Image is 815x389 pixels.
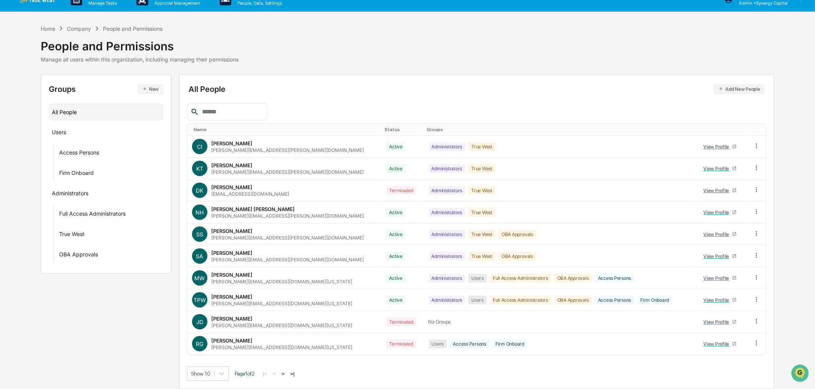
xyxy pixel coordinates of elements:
[41,25,55,32] div: Home
[211,279,352,284] div: [PERSON_NAME][EMAIL_ADDRESS][DOMAIN_NAME][US_STATE]
[49,84,163,94] div: Groups
[386,318,416,326] div: Terminated
[260,371,269,377] button: |<
[714,84,765,94] button: Add New People
[700,141,740,153] a: View Profile
[211,184,252,190] div: [PERSON_NAME]
[490,296,551,304] div: Full Access Administrators
[211,228,252,234] div: [PERSON_NAME]
[554,274,592,283] div: OBA Approvals
[8,137,14,143] div: 🖐️
[703,166,732,171] div: View Profile
[59,210,126,219] div: Full Access Administrators
[8,85,51,91] div: Past conversations
[59,231,84,240] div: True West
[429,230,465,239] div: Administrators
[700,206,740,218] a: View Profile
[386,230,406,239] div: Active
[76,170,93,176] span: Pylon
[699,127,745,132] div: Toggle SortBy
[703,319,732,325] div: View Profile
[700,228,740,240] a: View Profile
[384,127,421,132] div: Toggle SortBy
[595,296,634,304] div: Access Persons
[131,61,140,70] button: Start new chat
[15,136,50,144] span: Preclearance
[700,272,740,284] a: View Profile
[211,169,364,175] div: [PERSON_NAME][EMAIL_ADDRESS][PERSON_NAME][DOMAIN_NAME]
[429,142,465,151] div: Administrators
[386,252,406,261] div: Active
[8,59,22,73] img: 1746055101610-c473b297-6a78-478c-a979-82029cc54cd1
[196,341,203,347] span: RG
[468,164,495,173] div: True West
[196,319,203,325] span: JD
[468,208,495,217] div: True West
[429,296,465,304] div: Administrators
[700,294,740,306] a: View Profile
[64,105,66,111] span: •
[386,186,416,195] div: Terminated
[427,127,692,132] div: Toggle SortBy
[52,190,88,199] div: Administrators
[196,187,203,194] span: DK
[52,106,160,118] div: All People
[196,253,203,259] span: SA
[211,257,364,263] div: [PERSON_NAME][EMAIL_ADDRESS][PERSON_NAME][DOMAIN_NAME]
[148,0,204,6] p: Approval Management
[429,164,465,173] div: Administrators
[700,250,740,262] a: View Profile
[196,165,203,172] span: KT
[703,275,732,281] div: View Profile
[700,185,740,196] a: View Profile
[53,133,98,147] a: 🗄️Attestations
[8,16,140,28] p: How can we help?
[703,144,732,150] div: View Profile
[194,297,206,303] span: TPW
[211,323,352,328] div: [PERSON_NAME][EMAIL_ADDRESS][DOMAIN_NAME][US_STATE]
[194,275,205,281] span: MW
[386,274,406,283] div: Active
[211,316,252,322] div: [PERSON_NAME]
[63,136,95,144] span: Attestations
[492,339,527,348] div: Firm Onboard
[15,105,22,111] img: 1746055101610-c473b297-6a78-478c-a979-82029cc54cd1
[235,371,255,377] span: Page 1 of 2
[195,209,204,216] span: NH
[54,170,93,176] a: Powered byPylon
[15,151,48,159] span: Data Lookup
[499,252,536,261] div: OBA Approvals
[700,316,740,328] a: View Profile
[8,152,14,158] div: 🔎
[429,252,465,261] div: Administrators
[59,170,94,179] div: Firm Onboard
[703,253,732,259] div: View Profile
[450,339,489,348] div: Access Persons
[211,147,364,153] div: [PERSON_NAME][EMAIL_ADDRESS][PERSON_NAME][DOMAIN_NAME]
[211,235,364,241] div: [PERSON_NAME][EMAIL_ADDRESS][PERSON_NAME][DOMAIN_NAME]
[386,339,416,348] div: Terminated
[5,133,53,147] a: 🖐️Preclearance
[386,142,406,151] div: Active
[5,148,51,162] a: 🔎Data Lookup
[703,297,732,303] div: View Profile
[211,344,352,350] div: [PERSON_NAME][EMAIL_ADDRESS][DOMAIN_NAME][US_STATE]
[270,371,278,377] button: <
[468,274,487,283] div: Users
[197,143,202,150] span: CI
[386,208,406,217] div: Active
[211,294,252,300] div: [PERSON_NAME]
[211,301,352,306] div: [PERSON_NAME][EMAIL_ADDRESS][DOMAIN_NAME][US_STATE]
[279,371,287,377] button: >
[231,0,286,6] p: People, Data, Settings
[429,319,691,325] div: No Groups
[468,142,495,151] div: True West
[490,274,551,283] div: Full Access Administrators
[41,33,239,53] div: People and Permissions
[468,186,495,195] div: True West
[137,84,163,94] button: New
[59,149,99,158] div: Access Persons
[211,162,252,168] div: [PERSON_NAME]
[386,296,406,304] div: Active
